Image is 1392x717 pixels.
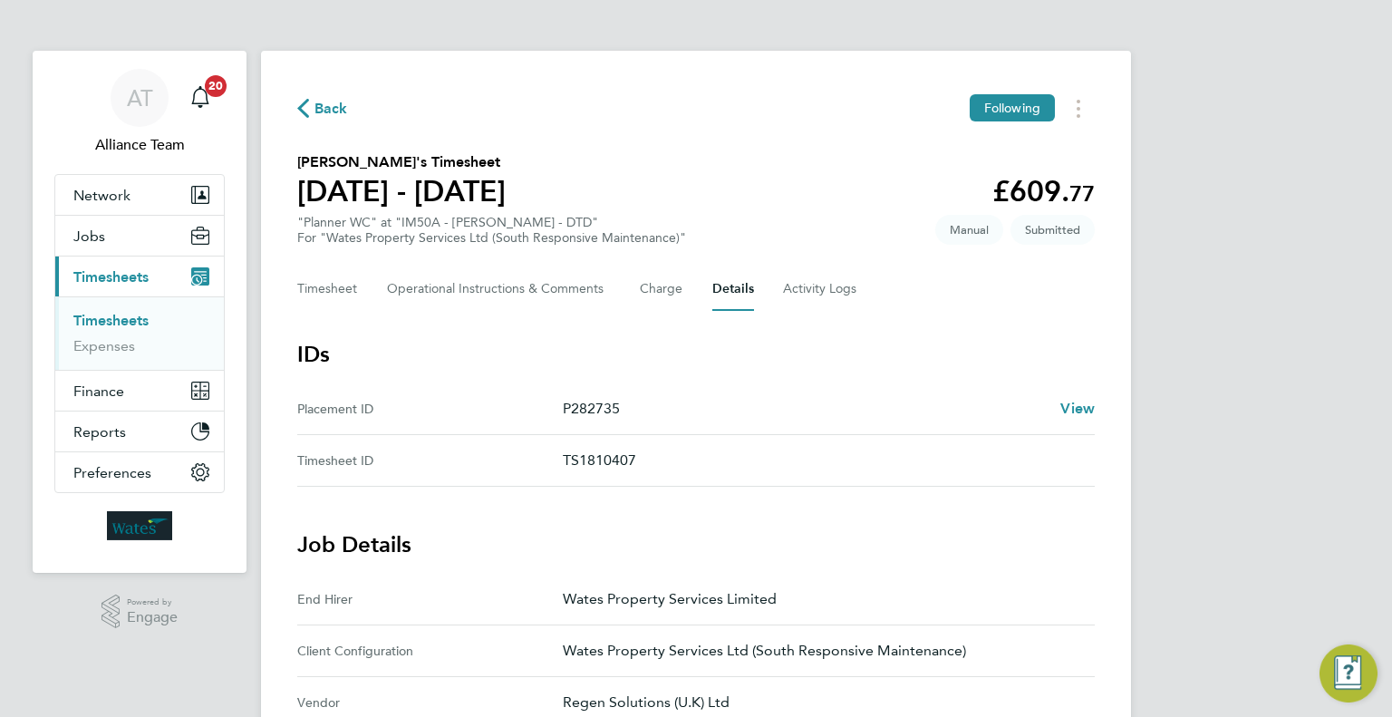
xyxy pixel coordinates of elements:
[297,97,348,120] button: Back
[297,230,686,246] div: For "Wates Property Services Ltd (South Responsive Maintenance)"
[73,464,151,481] span: Preferences
[970,94,1055,121] button: Following
[992,174,1095,208] app-decimal: £609.
[54,134,225,156] span: Alliance Team
[127,610,178,625] span: Engage
[297,530,1095,559] h3: Job Details
[55,257,224,296] button: Timesheets
[54,511,225,540] a: Go to home page
[297,398,563,420] div: Placement ID
[563,398,1046,420] p: P282735
[297,692,563,713] div: Vendor
[107,511,172,540] img: wates-logo-retina.png
[55,452,224,492] button: Preferences
[127,86,153,110] span: AT
[55,371,224,411] button: Finance
[55,216,224,256] button: Jobs
[935,215,1003,245] span: This timesheet was manually created.
[1319,644,1377,702] button: Engage Resource Center
[54,69,225,156] a: ATAlliance Team
[563,640,1080,662] p: Wates Property Services Ltd (South Responsive Maintenance)
[1069,180,1095,207] span: 77
[297,173,506,209] h1: [DATE] - [DATE]
[297,450,563,471] div: Timesheet ID
[205,75,227,97] span: 20
[387,267,611,311] button: Operational Instructions & Comments
[563,692,1080,713] p: Regen Solutions (U.K) Ltd
[297,215,686,246] div: "Planner WC" at "IM50A - [PERSON_NAME] - DTD"
[55,296,224,370] div: Timesheets
[182,69,218,127] a: 20
[297,640,563,662] div: Client Configuration
[1010,215,1095,245] span: This timesheet is Submitted.
[127,595,178,610] span: Powered by
[73,383,124,400] span: Finance
[712,267,754,311] button: Details
[1062,94,1095,122] button: Timesheets Menu
[563,450,1080,471] p: TS1810407
[314,98,348,120] span: Back
[563,588,1080,610] p: Wates Property Services Limited
[297,267,358,311] button: Timesheet
[55,412,224,451] button: Reports
[1060,398,1095,420] a: View
[73,187,130,204] span: Network
[640,267,683,311] button: Charge
[984,100,1040,116] span: Following
[783,267,859,311] button: Activity Logs
[73,228,105,245] span: Jobs
[33,51,246,573] nav: Main navigation
[73,337,135,354] a: Expenses
[73,423,126,441] span: Reports
[55,175,224,215] button: Network
[297,588,563,610] div: End Hirer
[101,595,179,629] a: Powered byEngage
[73,268,149,286] span: Timesheets
[1060,400,1095,417] span: View
[73,312,149,329] a: Timesheets
[297,151,506,173] h2: [PERSON_NAME]'s Timesheet
[297,340,1095,369] h3: IDs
